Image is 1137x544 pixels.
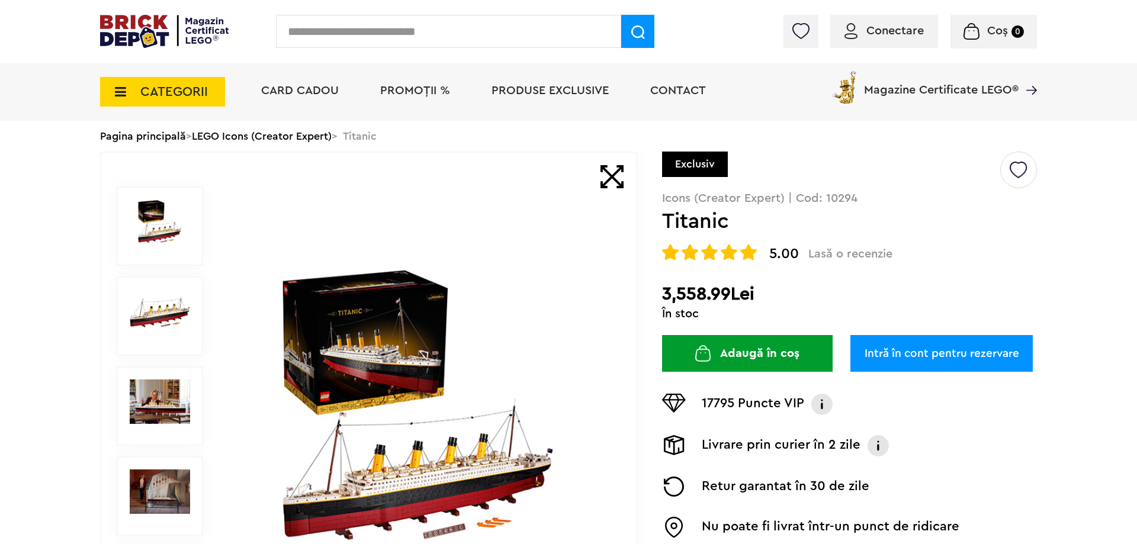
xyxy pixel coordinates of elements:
[866,25,924,37] span: Conectare
[130,379,190,424] img: Titanic LEGO 10294
[987,25,1008,37] span: Coș
[130,469,190,514] img: Seturi Lego Titanic
[662,335,833,372] button: Adaugă în coș
[380,85,450,96] a: PROMOȚII %
[810,394,834,415] img: Info VIP
[130,199,190,244] img: Titanic
[140,85,208,98] span: CATEGORII
[261,85,339,96] a: Card Cadou
[662,152,728,177] div: Exclusiv
[130,289,190,334] img: Titanic
[662,211,998,232] h1: Titanic
[662,192,1037,204] p: Icons (Creator Expert) | Cod: 10294
[662,435,686,455] img: Livrare
[492,85,609,96] a: Produse exclusive
[662,244,679,260] img: Evaluare cu stele
[702,435,860,456] p: Livrare prin curier în 2 zile
[844,25,924,37] a: Conectare
[866,435,890,456] img: Info livrare prin curier
[662,284,1037,305] h2: 3,558.99Lei
[662,477,686,497] img: Returnare
[740,244,757,260] img: Evaluare cu stele
[662,394,686,413] img: Puncte VIP
[808,247,892,261] span: Lasă o recenzie
[721,244,737,260] img: Evaluare cu stele
[650,85,706,96] a: Contact
[702,477,869,497] p: Retur garantat în 30 de zile
[850,335,1033,372] a: Intră în cont pentru rezervare
[701,244,718,260] img: Evaluare cu stele
[662,517,686,538] img: Easybox
[769,247,799,261] span: 5.00
[192,131,332,141] a: LEGO Icons (Creator Expert)
[1011,25,1024,38] small: 0
[682,244,698,260] img: Evaluare cu stele
[100,121,1037,152] div: > > Titanic
[662,308,1037,320] div: În stoc
[702,394,804,415] p: 17795 Puncte VIP
[864,69,1019,96] span: Magazine Certificate LEGO®
[702,517,959,538] p: Nu poate fi livrat într-un punct de ridicare
[100,131,186,141] a: Pagina principală
[1019,69,1037,81] a: Magazine Certificate LEGO®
